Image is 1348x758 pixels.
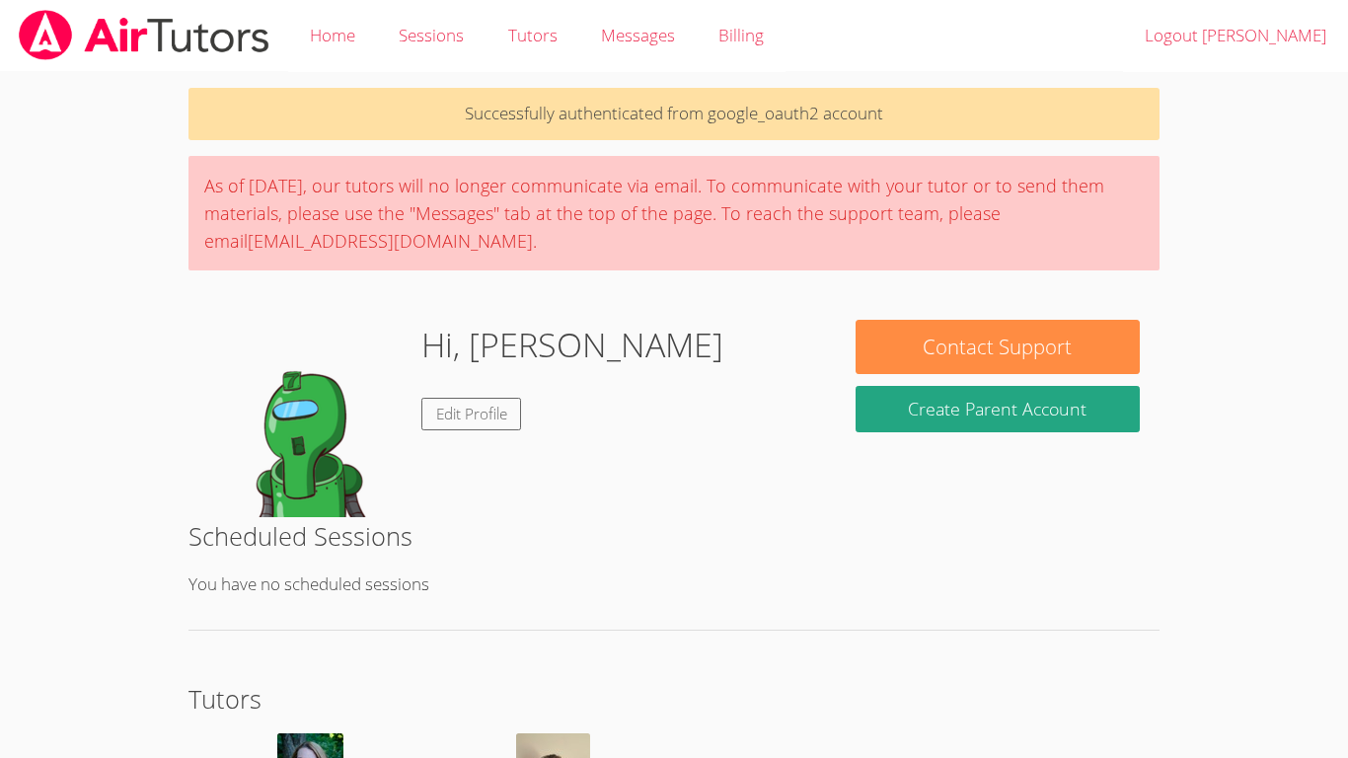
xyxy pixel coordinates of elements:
h1: Hi, [PERSON_NAME] [421,320,723,370]
button: Create Parent Account [856,386,1140,432]
a: Edit Profile [421,398,522,430]
img: default.png [208,320,406,517]
div: As of [DATE], our tutors will no longer communicate via email. To communicate with your tutor or ... [188,156,1160,270]
p: Successfully authenticated from google_oauth2 account [188,88,1160,140]
h2: Scheduled Sessions [188,517,1160,555]
img: airtutors_banner-c4298cdbf04f3fff15de1276eac7730deb9818008684d7c2e4769d2f7ddbe033.png [17,10,271,60]
p: You have no scheduled sessions [188,570,1160,599]
button: Contact Support [856,320,1140,374]
h2: Tutors [188,680,1160,718]
span: Messages [601,24,675,46]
